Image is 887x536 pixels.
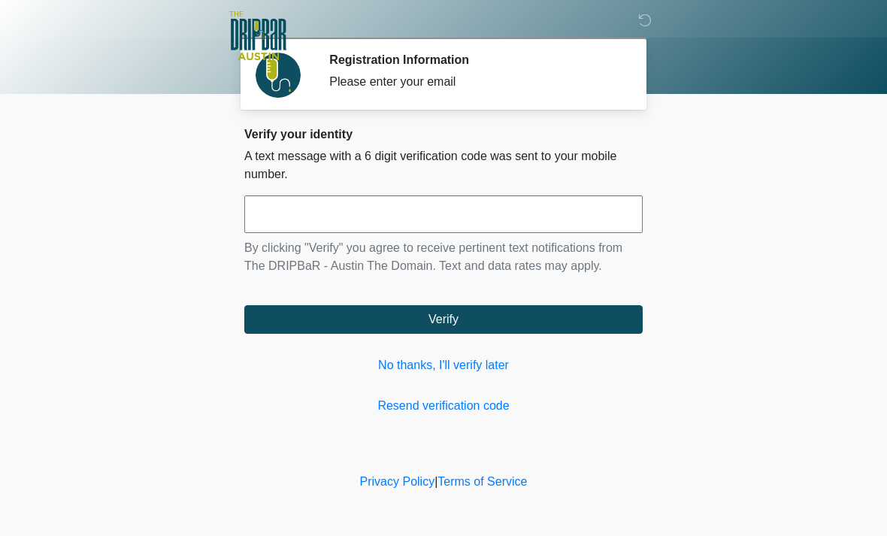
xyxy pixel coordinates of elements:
a: Terms of Service [437,475,527,488]
img: The DRIPBaR - Austin The Domain Logo [229,11,286,60]
a: Privacy Policy [360,475,435,488]
a: No thanks, I'll verify later [244,356,643,374]
p: By clicking "Verify" you agree to receive pertinent text notifications from The DRIPBaR - Austin ... [244,239,643,275]
div: Please enter your email [329,73,620,91]
h2: Verify your identity [244,127,643,141]
a: Resend verification code [244,397,643,415]
img: Agent Avatar [256,53,301,98]
a: | [434,475,437,488]
button: Verify [244,305,643,334]
p: A text message with a 6 digit verification code was sent to your mobile number. [244,147,643,183]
